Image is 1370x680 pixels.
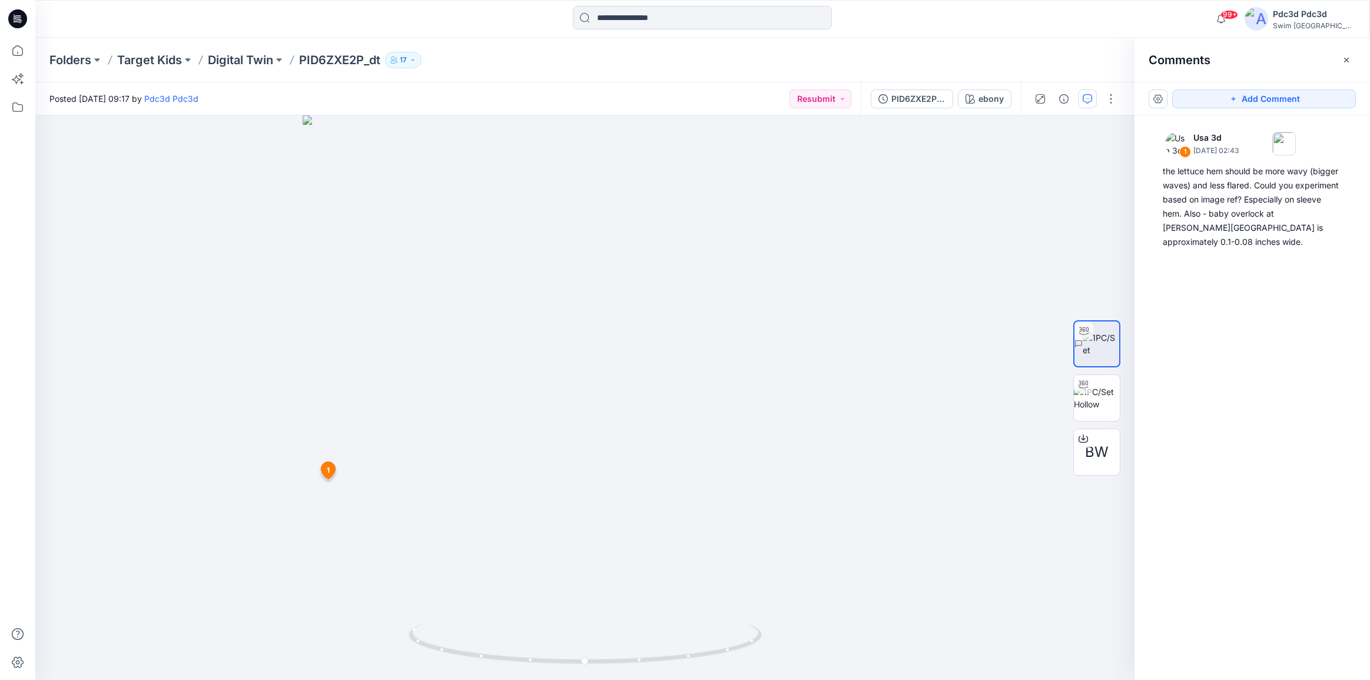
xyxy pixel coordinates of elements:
[144,94,198,104] a: Pdc3d Pdc3d
[1273,21,1355,30] div: Swim [GEOGRAPHIC_DATA]
[1074,386,1120,410] img: 1PC/Set Hollow
[1165,132,1189,155] img: Usa 3d
[208,52,273,68] a: Digital Twin
[49,52,91,68] a: Folders
[1220,10,1238,19] span: 99+
[871,89,953,108] button: PID6ZXE2P_dt_allsizes
[1273,7,1355,21] div: Pdc3d Pdc3d
[400,54,407,67] p: 17
[1085,442,1109,463] span: BW
[1172,89,1356,108] button: Add Comment
[1193,145,1239,157] p: [DATE] 02:43
[1193,131,1239,145] p: Usa 3d
[1054,89,1073,108] button: Details
[49,92,198,105] span: Posted [DATE] 09:17 by
[891,92,946,105] div: PID6ZXE2P_dt_allsizes
[978,92,1004,105] div: ebony
[1245,7,1268,31] img: avatar
[299,52,380,68] p: PID6ZXE2P_dt
[1083,331,1119,356] img: 1PC/Set
[1163,164,1342,249] div: the lettuce hem should be more wavy (bigger waves) and less flared. Could you experiment based on...
[303,115,867,680] img: eyJhbGciOiJIUzI1NiIsImtpZCI6IjAiLCJzbHQiOiJzZXMiLCJ0eXAiOiJKV1QifQ.eyJkYXRhIjp7InR5cGUiOiJzdG9yYW...
[385,52,422,68] button: 17
[958,89,1011,108] button: ebony
[117,52,182,68] a: Target Kids
[1149,53,1210,67] h2: Comments
[1179,146,1191,158] div: 1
